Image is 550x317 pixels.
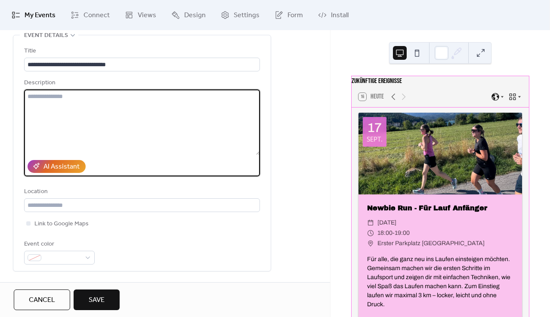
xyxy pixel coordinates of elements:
[28,160,86,173] button: AI Assistant
[377,228,392,238] span: 18:00
[234,10,260,21] span: Settings
[29,295,55,305] span: Cancel
[24,46,258,56] div: Title
[14,289,70,310] button: Cancel
[24,78,258,88] div: Description
[74,289,120,310] button: Save
[34,219,89,229] span: Link to Google Maps
[312,3,355,27] a: Install
[352,76,529,86] div: Zukünftige Ereignisse
[331,10,349,21] span: Install
[165,3,212,27] a: Design
[24,239,93,249] div: Event color
[392,228,395,238] span: -
[368,121,382,134] div: 17
[118,3,163,27] a: Views
[25,10,56,21] span: My Events
[287,10,303,21] span: Form
[358,255,522,309] div: Für alle, die ganz neu ins Laufen einsteigen möchten. Gemeinsam machen wir die ersten Schritte im...
[377,238,485,249] span: Erster Parkplatz [GEOGRAPHIC_DATA]
[43,162,80,172] div: AI Assistant
[83,10,110,21] span: Connect
[268,3,309,27] a: Form
[367,228,374,238] div: ​
[367,136,383,142] div: Sept.
[24,187,258,197] div: Location
[138,10,156,21] span: Views
[367,238,374,249] div: ​
[367,218,374,228] div: ​
[358,203,522,213] div: Newbie Run - Für Lauf Anfänger
[89,295,105,305] span: Save
[24,31,68,41] span: Event details
[64,3,116,27] a: Connect
[24,281,68,291] span: Date and time
[377,218,396,228] span: [DATE]
[184,10,206,21] span: Design
[395,228,410,238] span: 19:00
[214,3,266,27] a: Settings
[5,3,62,27] a: My Events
